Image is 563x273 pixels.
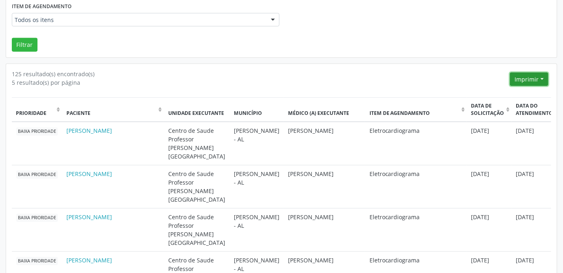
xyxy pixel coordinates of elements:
[12,70,507,78] div: 125 resultado(s) encontrado(s)
[66,170,112,178] a: [PERSON_NAME]
[467,122,512,165] td: [DATE]
[164,208,229,251] td: Centro de Saude Professor [PERSON_NAME][GEOGRAPHIC_DATA]
[66,256,112,264] a: [PERSON_NAME]
[365,122,467,165] td: Eletrocardiograma
[284,165,365,208] td: [PERSON_NAME]
[516,102,553,117] div: Data do atendimento
[369,110,460,117] div: Item de agendamento
[66,110,156,117] div: Paciente
[12,78,507,87] div: 5 resultado(s) por página
[168,110,225,117] div: Unidade executante
[467,165,512,208] td: [DATE]
[66,127,112,134] a: [PERSON_NAME]
[164,165,229,208] td: Centro de Saude Professor [PERSON_NAME][GEOGRAPHIC_DATA]
[16,128,58,136] span: Baixa Prioridade
[164,122,229,165] td: Centro de Saude Professor [PERSON_NAME][GEOGRAPHIC_DATA]
[471,102,504,117] div: Data de solicitação
[234,110,279,117] div: Município
[365,165,467,208] td: Eletrocardiograma
[365,208,467,251] td: Eletrocardiograma
[510,73,548,86] button: Imprimir
[15,16,263,24] span: Todos os itens
[512,165,557,208] td: [DATE]
[16,171,58,179] span: Baixa Prioridade
[512,208,557,251] td: [DATE]
[229,208,284,251] td: [PERSON_NAME] - AL
[12,0,72,13] label: Item de agendamento
[467,208,512,251] td: [DATE]
[16,214,58,222] span: Baixa Prioridade
[66,213,112,221] a: [PERSON_NAME]
[288,110,361,117] div: Médico (a) executante
[16,110,55,117] div: Prioridade
[12,38,37,52] button: Filtrar
[512,122,557,165] td: [DATE]
[229,122,284,165] td: [PERSON_NAME] - AL
[284,208,365,251] td: [PERSON_NAME]
[16,257,58,266] span: Baixa Prioridade
[229,165,284,208] td: [PERSON_NAME] - AL
[284,122,365,165] td: [PERSON_NAME]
